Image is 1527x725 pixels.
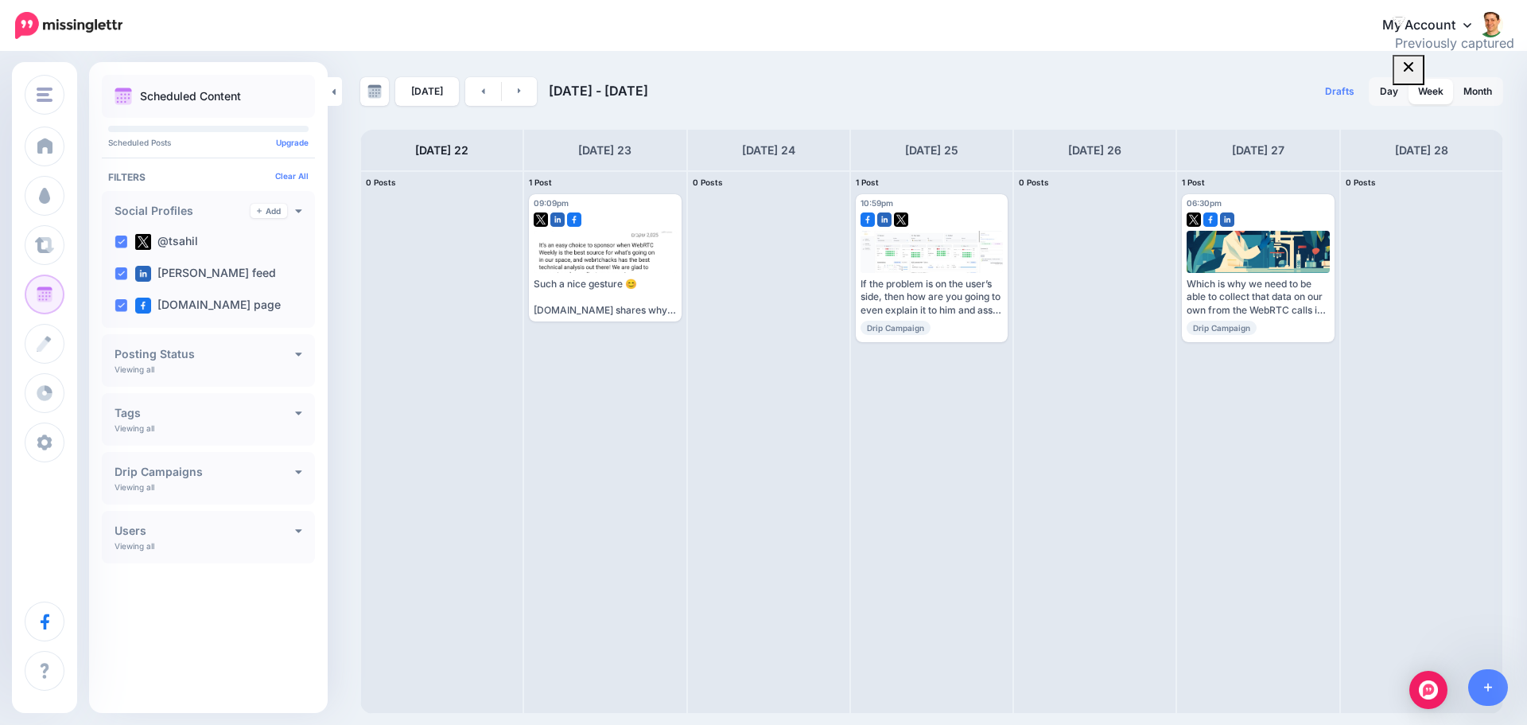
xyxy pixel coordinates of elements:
div: Open Intercom Messenger [1409,671,1447,709]
span: Drip Campaign [861,321,931,335]
p: Viewing all [115,364,154,374]
img: linkedin-square.png [550,212,565,227]
a: Add [251,204,287,218]
span: 1 Post [1182,177,1205,187]
img: facebook-square.png [1203,212,1218,227]
p: Scheduled Content [140,91,241,102]
h4: Users [115,525,295,536]
img: menu.png [37,88,52,102]
span: [DATE] - [DATE] [549,83,648,99]
span: 1 Post [856,177,879,187]
p: Viewing all [115,423,154,433]
a: My Account [1366,6,1503,45]
span: 1 Post [529,177,552,187]
a: Drafts [1315,77,1364,106]
img: linkedin-square.png [1220,212,1234,227]
img: calendar-grey-darker.png [367,84,382,99]
span: Drafts [1325,87,1354,96]
img: facebook-square.png [135,298,151,314]
a: Clear All [275,171,309,181]
span: 0 Posts [1346,177,1376,187]
span: 0 Posts [366,177,396,187]
span: 10:59pm [861,198,893,208]
h4: Posting Status [115,349,295,360]
div: Which is why we need to be able to collect that data on our own from the WebRTC calls in our appl... [1187,278,1329,317]
label: @tsahil [135,234,198,250]
a: [DATE] [395,77,459,106]
span: 0 Posts [693,177,723,187]
img: facebook-square.png [567,212,581,227]
h4: [DATE] 28 [1395,141,1448,160]
img: linkedin-square.png [877,212,892,227]
span: 06:30pm [1187,198,1222,208]
h4: [DATE] 26 [1068,141,1121,160]
img: twitter-square.png [534,212,548,227]
h4: [DATE] 23 [578,141,631,160]
div: Such a nice gesture 😊 [DOMAIN_NAME] shares why they sponsor WebRTC Weekly and webrtcHacks 👀 If yo... [534,278,676,317]
h4: [DATE] 27 [1232,141,1284,160]
img: linkedin-square.png [135,266,151,282]
img: twitter-square.png [135,234,151,250]
h4: Social Profiles [115,205,251,216]
img: calendar.png [115,88,132,105]
div: If the problem is on the user’s side, then how are you going to even explain it to him and assist... [861,278,1003,317]
h4: Filters [108,171,309,183]
h4: [DATE] 24 [742,141,795,160]
span: 09:09pm [534,198,569,208]
h4: [DATE] 22 [415,141,468,160]
a: Month [1454,79,1502,104]
p: Viewing all [115,541,154,551]
img: twitter-square.png [894,212,908,227]
span: Drip Campaign [1187,321,1257,335]
label: [DOMAIN_NAME] page [135,298,281,314]
img: Missinglettr [15,12,122,39]
label: [PERSON_NAME] feed [135,266,276,282]
p: Scheduled Posts [108,138,309,146]
p: Viewing all [115,482,154,492]
h4: Drip Campaigns [115,466,295,477]
a: Week [1408,79,1453,104]
h4: [DATE] 25 [905,141,958,160]
a: Upgrade [276,138,309,147]
h4: Tags [115,407,295,419]
img: twitter-square.png [1187,212,1201,227]
img: facebook-square.png [861,212,875,227]
a: Day [1370,79,1408,104]
span: 0 Posts [1019,177,1049,187]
